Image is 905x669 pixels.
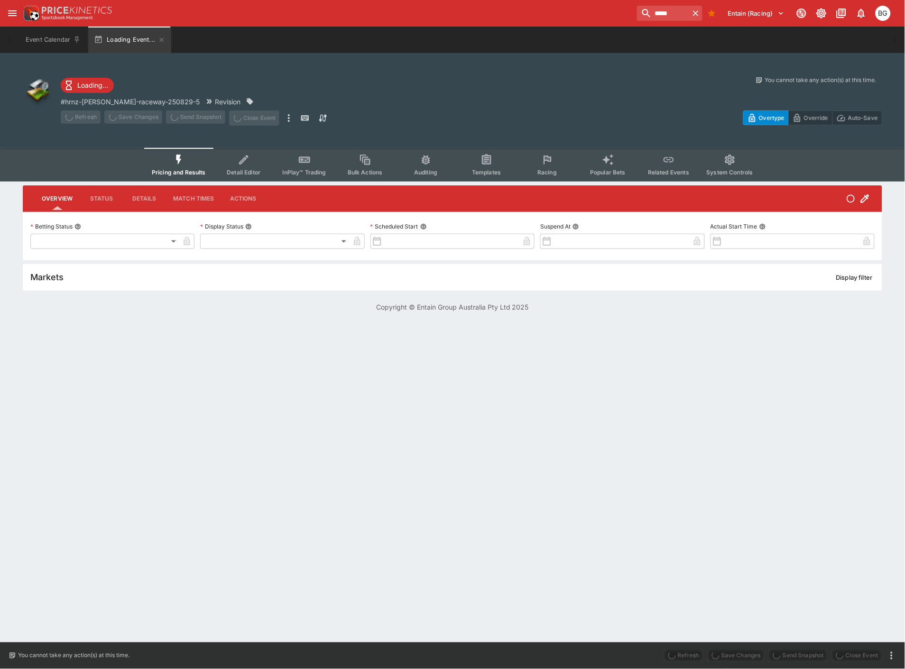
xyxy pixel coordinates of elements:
[42,7,112,14] img: PriceKinetics
[245,223,252,230] button: Display Status
[831,270,878,285] button: Display filter
[30,272,64,283] h5: Markets
[540,222,571,230] p: Suspend At
[61,97,200,107] p: Copy To Clipboard
[472,169,501,176] span: Templates
[166,187,222,210] button: Match Times
[813,5,830,22] button: Toggle light/dark mode
[590,169,626,176] span: Popular Bets
[804,113,828,123] p: Override
[42,16,93,20] img: Sportsbook Management
[704,6,720,21] button: Bookmarks
[788,110,832,125] button: Override
[537,169,557,176] span: Racing
[4,5,21,22] button: open drawer
[283,169,326,176] span: InPlay™ Trading
[227,169,260,176] span: Detail Editor
[222,187,265,210] button: Actions
[215,97,240,107] p: Revision
[848,113,878,123] p: Auto-Save
[152,169,206,176] span: Pricing and Results
[832,110,882,125] button: Auto-Save
[759,223,766,230] button: Actual Start Time
[711,222,757,230] p: Actual Start Time
[648,169,689,176] span: Related Events
[80,187,123,210] button: Status
[144,148,761,182] div: Event type filters
[637,6,689,21] input: search
[23,76,53,106] img: other.png
[573,223,579,230] button: Suspend At
[77,80,108,90] p: Loading...
[793,5,810,22] button: Connected to PK
[743,110,789,125] button: Overtype
[876,6,891,21] div: Ben Grimstone
[853,5,870,22] button: Notifications
[21,4,40,23] img: PriceKinetics Logo
[88,27,171,53] button: Loading Event...
[886,650,897,661] button: more
[765,76,877,84] p: You cannot take any action(s) at this time.
[200,222,243,230] p: Display Status
[722,6,790,21] button: Select Tenant
[420,223,427,230] button: Scheduled Start
[707,169,753,176] span: System Controls
[414,169,437,176] span: Auditing
[873,3,894,24] button: Ben Grimstone
[743,110,882,125] div: Start From
[20,27,86,53] button: Event Calendar
[74,223,81,230] button: Betting Status
[18,651,129,660] p: You cannot take any action(s) at this time.
[348,169,383,176] span: Bulk Actions
[34,187,80,210] button: Overview
[370,222,418,230] p: Scheduled Start
[833,5,850,22] button: Documentation
[123,187,166,210] button: Details
[30,222,73,230] p: Betting Status
[283,110,295,126] button: more
[759,113,785,123] p: Overtype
